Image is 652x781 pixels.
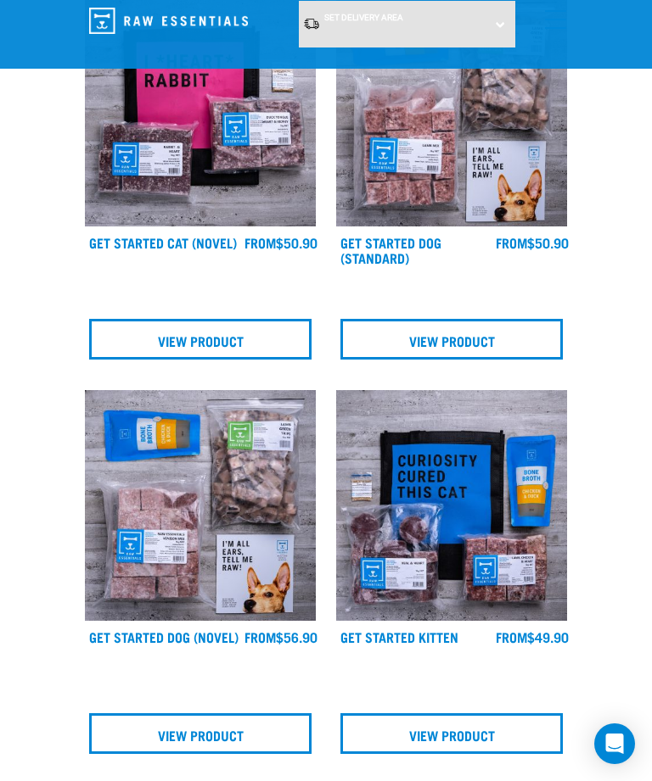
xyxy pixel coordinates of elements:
a: View Product [340,713,563,754]
div: $50.90 [244,235,318,250]
img: NSP Dog Novel Update [85,390,316,621]
a: Get Started Cat (Novel) [89,238,237,246]
a: Get Started Kitten [340,633,458,640]
img: Raw Essentials Logo [89,8,248,34]
div: Open Intercom Messenger [594,723,635,764]
div: $49.90 [496,629,569,644]
span: FROM [496,633,527,640]
span: FROM [244,238,276,246]
a: Get Started Dog (Novel) [89,633,239,640]
img: NSP Kitten Update [336,390,567,621]
a: View Product [89,713,312,754]
a: View Product [89,319,312,360]
span: Set Delivery Area [324,13,403,22]
a: View Product [340,319,563,360]
span: FROM [244,633,276,640]
div: $56.90 [244,629,318,644]
span: FROM [496,238,527,246]
a: Get Started Dog (Standard) [340,238,441,261]
div: $50.90 [496,235,569,250]
img: van-moving.png [303,17,320,31]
